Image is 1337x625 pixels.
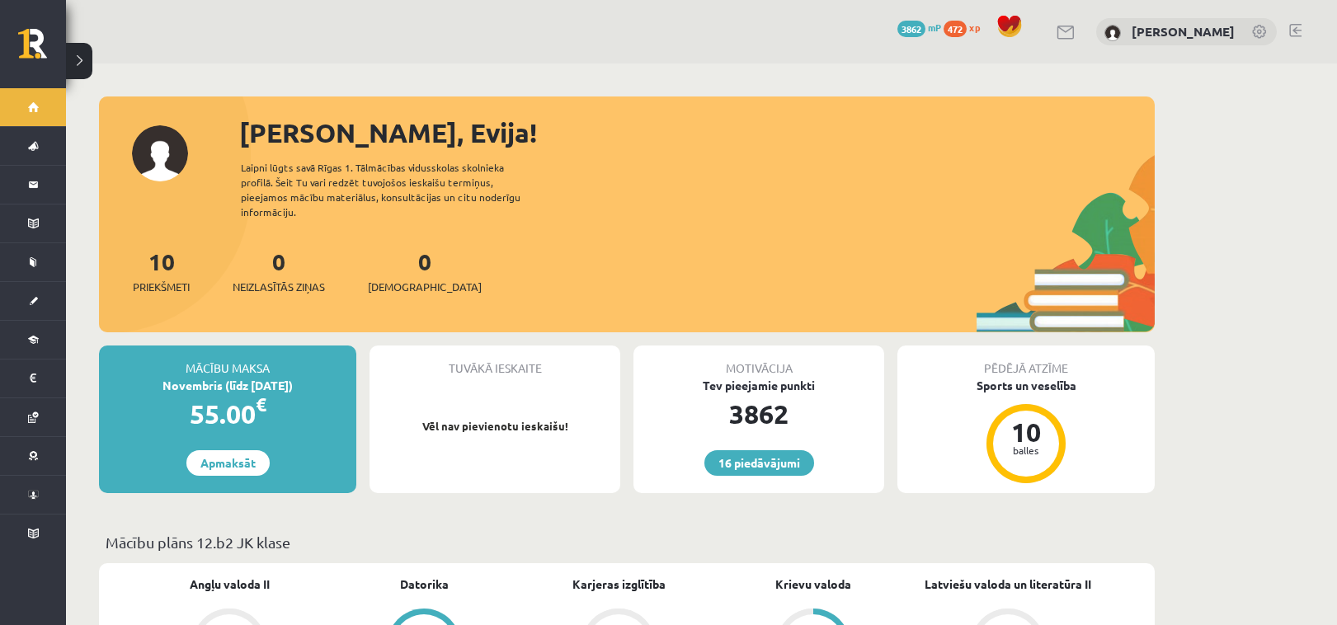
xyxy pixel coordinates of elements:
div: 10 [1001,419,1051,445]
span: Neizlasītās ziņas [233,279,325,295]
p: Vēl nav pievienotu ieskaišu! [378,418,612,435]
a: 16 piedāvājumi [704,450,814,476]
a: Angļu valoda II [190,576,270,593]
a: Apmaksāt [186,450,270,476]
a: 10Priekšmeti [133,247,190,295]
span: xp [969,21,980,34]
div: Novembris (līdz [DATE]) [99,377,356,394]
div: [PERSON_NAME], Evija! [239,113,1155,153]
a: Sports un veselība 10 balles [897,377,1155,486]
a: Datorika [400,576,449,593]
div: Laipni lūgts savā Rīgas 1. Tālmācības vidusskolas skolnieka profilā. Šeit Tu vari redzēt tuvojošo... [241,160,549,219]
a: Rīgas 1. Tālmācības vidusskola [18,29,66,70]
div: Motivācija [633,345,884,377]
span: mP [928,21,941,34]
span: 3862 [897,21,925,37]
div: Tuvākā ieskaite [370,345,620,377]
div: 3862 [633,394,884,434]
a: 0[DEMOGRAPHIC_DATA] [368,247,482,295]
span: € [256,392,266,416]
a: Krievu valoda [775,576,851,593]
a: 472 xp [944,21,988,34]
div: Pēdējā atzīme [897,345,1155,377]
span: Priekšmeti [133,279,190,295]
div: balles [1001,445,1051,455]
div: Sports un veselība [897,377,1155,394]
a: [PERSON_NAME] [1132,23,1235,40]
a: Karjeras izglītība [572,576,666,593]
p: Mācību plāns 12.b2 JK klase [106,531,1148,553]
span: 472 [944,21,967,37]
div: Tev pieejamie punkti [633,377,884,394]
a: 0Neizlasītās ziņas [233,247,325,295]
div: Mācību maksa [99,345,356,377]
div: 55.00 [99,394,356,434]
span: [DEMOGRAPHIC_DATA] [368,279,482,295]
a: 3862 mP [897,21,941,34]
img: Evija Karlovska [1104,25,1121,41]
a: Latviešu valoda un literatūra II [925,576,1091,593]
